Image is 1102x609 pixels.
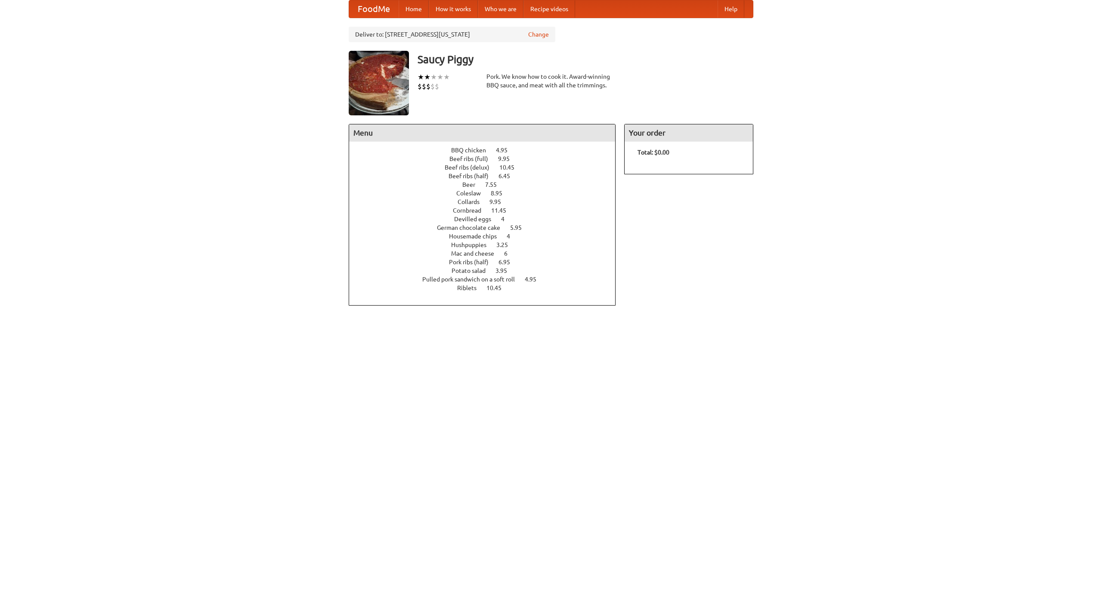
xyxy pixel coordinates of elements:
span: Beef ribs (half) [449,173,497,179]
a: Who we are [478,0,523,18]
b: Total: $0.00 [638,149,669,156]
span: Collards [458,198,488,205]
span: 7.55 [485,181,505,188]
span: 5.95 [510,224,530,231]
li: ★ [424,72,430,82]
span: Potato salad [452,267,494,274]
div: Deliver to: [STREET_ADDRESS][US_STATE] [349,27,555,42]
span: 4.95 [496,147,516,154]
h4: Menu [349,124,615,142]
span: 4 [507,233,519,240]
a: Collards 9.95 [458,198,517,205]
li: $ [422,82,426,91]
a: Beef ribs (half) 6.45 [449,173,526,179]
img: angular.jpg [349,51,409,115]
span: BBQ chicken [451,147,495,154]
span: 11.45 [491,207,515,214]
a: BBQ chicken 4.95 [451,147,523,154]
span: 9.95 [498,155,518,162]
span: German chocolate cake [437,224,509,231]
a: Potato salad 3.95 [452,267,523,274]
span: 3.25 [496,241,517,248]
a: How it works [429,0,478,18]
span: Coleslaw [456,190,489,197]
li: ★ [430,72,437,82]
span: Devilled eggs [454,216,500,223]
li: ★ [418,72,424,82]
a: Recipe videos [523,0,575,18]
li: $ [430,82,435,91]
span: 6.45 [498,173,519,179]
h3: Saucy Piggy [418,51,753,68]
span: 6 [504,250,516,257]
a: Home [399,0,429,18]
a: Help [718,0,744,18]
a: Cornbread 11.45 [453,207,522,214]
span: Housemade chips [449,233,505,240]
span: 6.95 [498,259,519,266]
span: Hushpuppies [451,241,495,248]
a: Hushpuppies 3.25 [451,241,524,248]
span: Mac and cheese [451,250,503,257]
a: Riblets 10.45 [457,284,517,291]
span: 10.45 [486,284,510,291]
h4: Your order [625,124,753,142]
span: 9.95 [489,198,510,205]
a: Mac and cheese 6 [451,250,523,257]
li: $ [418,82,422,91]
a: Devilled eggs 4 [454,216,520,223]
span: 3.95 [495,267,516,274]
span: Beef ribs (full) [449,155,497,162]
a: Beef ribs (full) 9.95 [449,155,526,162]
span: 4 [501,216,513,223]
span: 4.95 [525,276,545,283]
a: FoodMe [349,0,399,18]
a: Coleslaw 8.95 [456,190,518,197]
span: Pulled pork sandwich on a soft roll [422,276,523,283]
a: Pork ribs (half) 6.95 [449,259,526,266]
span: Cornbread [453,207,490,214]
span: Beef ribs (delux) [445,164,498,171]
a: German chocolate cake 5.95 [437,224,538,231]
span: 10.45 [499,164,523,171]
li: $ [435,82,439,91]
a: Change [528,30,549,39]
a: Housemade chips 4 [449,233,526,240]
span: 8.95 [491,190,511,197]
span: Riblets [457,284,485,291]
span: Pork ribs (half) [449,259,497,266]
li: $ [426,82,430,91]
a: Pulled pork sandwich on a soft roll 4.95 [422,276,552,283]
a: Beef ribs (delux) 10.45 [445,164,530,171]
li: ★ [437,72,443,82]
span: Beer [462,181,484,188]
div: Pork. We know how to cook it. Award-winning BBQ sauce, and meat with all the trimmings. [486,72,616,90]
li: ★ [443,72,450,82]
a: Beer 7.55 [462,181,513,188]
